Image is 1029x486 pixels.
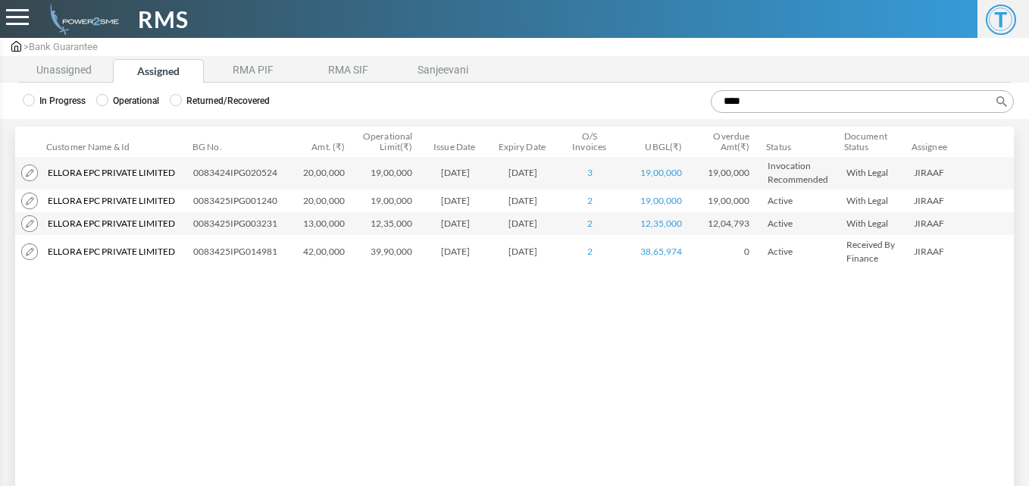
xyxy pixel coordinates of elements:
[187,190,289,212] td: 0083425IPG001240
[492,212,559,235] td: [DATE]
[187,156,289,190] td: 0083424IPG020524
[29,41,98,52] span: Bank Guarantee
[840,235,908,268] td: Received By Finance
[840,156,908,190] td: With Legal
[138,2,189,36] span: RMS
[762,127,840,156] th: Status: activate to sort column ascending
[587,167,593,178] a: 3
[840,127,907,156] th: Document Status: activate to sort column ascending
[694,235,762,268] td: 0
[840,212,908,235] td: With Legal
[559,127,627,156] th: O/S Invoices: activate to sort column ascending
[357,212,424,235] td: 12,35,000
[424,235,492,268] td: [DATE]
[705,90,1014,113] label: Search:
[762,156,840,190] td: Invocation Recommended
[15,127,42,156] th: &nbsp;: activate to sort column descending
[424,127,492,156] th: Issue Date: activate to sort column ascending
[18,59,109,83] li: Unassigned
[986,5,1016,35] span: T
[357,190,424,212] td: 19,00,000
[424,156,492,190] td: [DATE]
[170,94,270,108] label: Returned/Recovered
[21,165,38,181] img: modify.png
[492,127,559,156] th: Expiry Date: activate to sort column ascending
[96,94,159,108] label: Operational
[424,212,492,235] td: [DATE]
[840,190,908,212] td: With Legal
[188,127,289,156] th: BG No.: activate to sort column ascending
[357,156,424,190] td: 19,00,000
[762,190,840,212] td: Active
[289,127,357,156] th: Amt. (₹): activate to sort column ascending
[711,90,1014,113] input: Search:
[694,190,762,212] td: 19,00,000
[694,156,762,190] td: 19,00,000
[302,59,393,83] li: RMA SIF
[187,212,289,235] td: 0083425IPG003231
[492,156,559,190] td: [DATE]
[640,195,682,206] a: 19,00,000
[694,212,762,235] td: 12,04,793
[48,194,175,208] span: Ellora Epc Private Limited
[762,212,840,235] td: Active
[694,127,762,156] th: Overdue Amt(₹): activate to sort column ascending
[587,195,593,206] a: 2
[289,235,357,268] td: 42,00,000
[289,156,357,190] td: 20,00,000
[627,127,694,156] th: UBGL(₹): activate to sort column ascending
[397,59,488,83] li: Sanjeevani
[492,190,559,212] td: [DATE]
[492,235,559,268] td: [DATE]
[640,167,682,178] a: 19,00,000
[640,246,682,257] a: 38,65,974
[357,235,424,268] td: 39,90,000
[21,193,38,209] img: modify.png
[289,212,357,235] td: 13,00,000
[42,127,188,156] th: Customer Name &amp; Id: activate to sort column ascending
[11,41,21,52] img: admin
[48,166,175,180] span: Ellora Epc Private Limited
[21,243,38,260] img: modify.png
[357,127,424,156] th: Operational Limit(₹): activate to sort column ascending
[113,59,204,83] li: Assigned
[424,190,492,212] td: [DATE]
[587,246,593,257] a: 2
[21,215,38,232] img: modify.png
[762,235,840,268] td: Active
[48,245,175,259] span: Ellora Epc Private Limited
[208,59,299,83] li: RMA PIF
[48,217,175,230] span: Ellora Epc Private Limited
[587,218,593,229] a: 2
[289,190,357,212] td: 20,00,000
[187,235,289,268] td: 0083425IPG014981
[23,94,86,108] label: In Progress
[44,4,119,35] img: admin
[640,218,682,229] a: 12,35,000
